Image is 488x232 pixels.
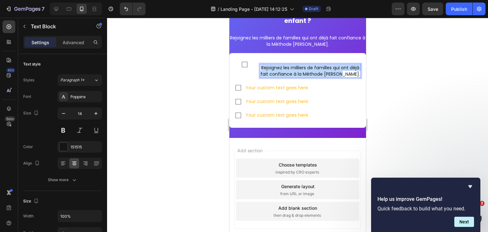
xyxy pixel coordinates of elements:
[218,6,219,12] span: /
[5,116,15,121] div: Beta
[479,201,485,206] span: 2
[23,61,41,67] div: Text style
[220,6,287,12] span: Landing Page - [DATE] 14:12:25
[229,18,366,232] iframe: Design area
[58,74,102,86] button: Paragraph 1*
[120,3,146,15] div: Undo/Redo
[454,217,474,227] button: Next question
[71,94,100,100] div: Poppins
[377,195,474,203] h2: Help us improve GemPages!
[60,77,85,83] span: Paragraph 1*
[23,159,41,168] div: Align
[309,6,318,12] span: Draft
[6,68,15,73] div: 450
[31,23,85,30] p: Text Block
[451,6,467,12] div: Publish
[377,206,474,212] p: Quick feedback to build what you need.
[23,197,40,206] div: Size
[466,183,474,190] button: Hide survey
[23,144,33,150] div: Color
[42,5,44,13] p: 7
[31,39,49,46] p: Settings
[23,213,34,219] div: Width
[23,109,40,118] div: Size
[23,174,102,186] button: Show more
[422,3,443,15] button: Save
[377,183,474,227] div: Help us improve GemPages!
[48,177,78,183] div: Show more
[3,3,47,15] button: 7
[23,77,34,83] div: Styles
[428,6,438,12] span: Save
[58,210,102,222] input: Auto
[23,94,31,99] div: Font
[71,144,100,150] div: 151515
[446,3,472,15] button: Publish
[63,39,84,46] p: Advanced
